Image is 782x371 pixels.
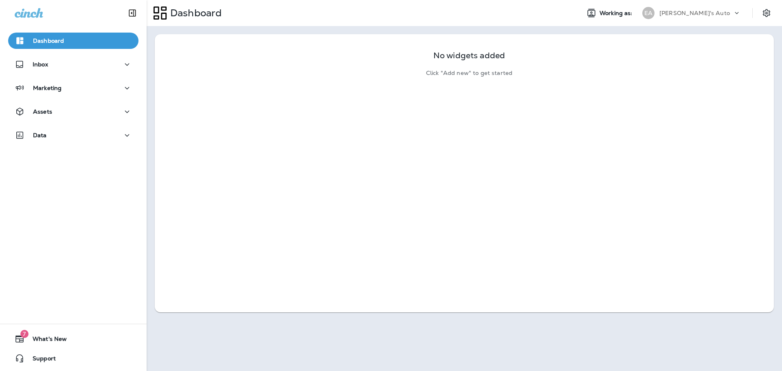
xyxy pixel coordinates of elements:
[121,5,144,21] button: Collapse Sidebar
[759,6,774,20] button: Settings
[20,330,29,338] span: 7
[426,70,512,77] p: Click "Add new" to get started
[8,80,138,96] button: Marketing
[8,56,138,72] button: Inbox
[24,336,67,345] span: What's New
[600,10,634,17] span: Working as:
[8,331,138,347] button: 7What's New
[33,85,62,91] p: Marketing
[24,355,56,365] span: Support
[8,33,138,49] button: Dashboard
[8,127,138,143] button: Data
[167,7,222,19] p: Dashboard
[433,52,505,59] p: No widgets added
[8,103,138,120] button: Assets
[33,37,64,44] p: Dashboard
[33,61,48,68] p: Inbox
[33,132,47,138] p: Data
[642,7,655,19] div: EA
[659,10,730,16] p: [PERSON_NAME]'s Auto
[8,350,138,367] button: Support
[33,108,52,115] p: Assets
